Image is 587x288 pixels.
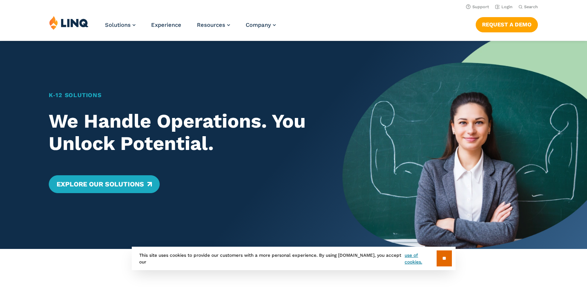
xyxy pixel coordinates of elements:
button: Open Search Bar [519,4,538,10]
nav: Primary Navigation [105,16,276,40]
a: Request a Demo [476,17,538,32]
h2: We Handle Operations. You Unlock Potential. [49,110,318,155]
a: Resources [197,22,230,28]
img: Home Banner [342,41,587,249]
span: Search [524,4,538,9]
a: Solutions [105,22,135,28]
span: Resources [197,22,225,28]
a: Experience [151,22,181,28]
div: This site uses cookies to provide our customers with a more personal experience. By using [DOMAIN... [132,247,456,270]
span: Company [246,22,271,28]
img: LINQ | K‑12 Software [49,16,89,30]
a: use of cookies. [405,252,436,265]
nav: Button Navigation [476,16,538,32]
a: Login [495,4,513,9]
a: Explore Our Solutions [49,175,159,193]
h1: K‑12 Solutions [49,91,318,100]
a: Support [466,4,489,9]
a: Company [246,22,276,28]
span: Solutions [105,22,131,28]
